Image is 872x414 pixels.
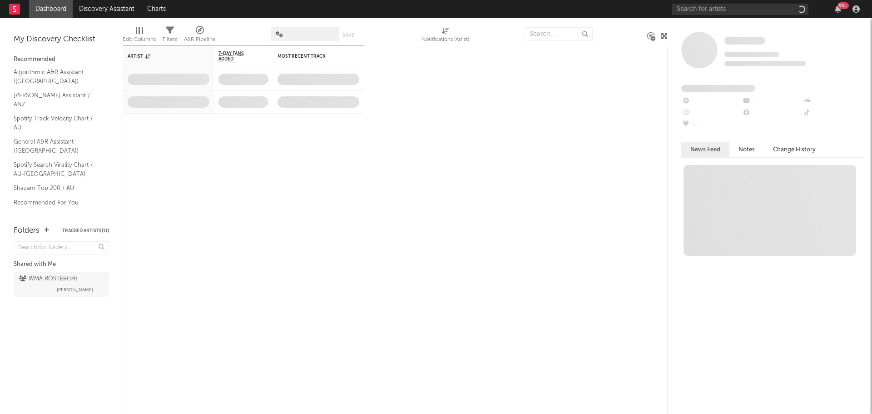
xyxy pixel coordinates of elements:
button: Save [342,33,354,38]
div: Folders [14,225,40,236]
div: Recommended [14,54,109,65]
div: Filters [163,34,177,45]
div: Notifications (Artist) [421,23,469,49]
div: -- [803,95,863,107]
button: Tracked Artists(11) [62,229,109,233]
span: Fans Added by Platform [681,85,755,92]
a: Algorithmic A&R Assistant ([GEOGRAPHIC_DATA]) [14,67,100,86]
button: Change History [764,142,825,157]
div: Edit Columns [123,23,156,49]
div: A&R Pipeline [184,23,216,49]
a: Some Artist [724,36,765,45]
input: Search for artists [672,4,808,15]
span: 0 fans last week [724,61,806,66]
a: [PERSON_NAME] Assistant / ANZ [14,90,100,109]
span: Tracking Since: [DATE] [724,52,779,57]
div: -- [742,95,802,107]
div: My Discovery Checklist [14,34,109,45]
div: -- [681,107,742,119]
div: -- [742,107,802,119]
a: Spotify Track Velocity Chart / AU [14,114,100,132]
div: -- [803,107,863,119]
span: [PERSON_NAME] [57,284,93,295]
a: WMA ROSTER(34)[PERSON_NAME] [14,272,109,297]
input: Search... [525,27,593,41]
div: Artist [128,54,196,59]
a: General A&R Assistant ([GEOGRAPHIC_DATA]) [14,137,100,155]
div: Edit Columns [123,34,156,45]
div: Filters [163,23,177,49]
span: Some Artist [724,37,765,45]
button: 99+ [835,5,841,13]
button: News Feed [681,142,729,157]
div: -- [681,95,742,107]
a: Shazam Top 200 / AU [14,183,100,193]
div: Shared with Me [14,259,109,270]
div: A&R Pipeline [184,34,216,45]
input: Search for folders... [14,241,109,254]
span: 7-Day Fans Added [218,51,255,62]
div: Notifications (Artist) [421,34,469,45]
div: 99 + [837,2,849,9]
button: Notes [729,142,764,157]
div: Most Recent Track [277,54,346,59]
div: WMA ROSTER ( 34 ) [19,274,77,284]
div: -- [681,119,742,131]
a: Recommended For You [14,198,100,208]
a: Spotify Search Virality Chart / AU-[GEOGRAPHIC_DATA] [14,160,100,179]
